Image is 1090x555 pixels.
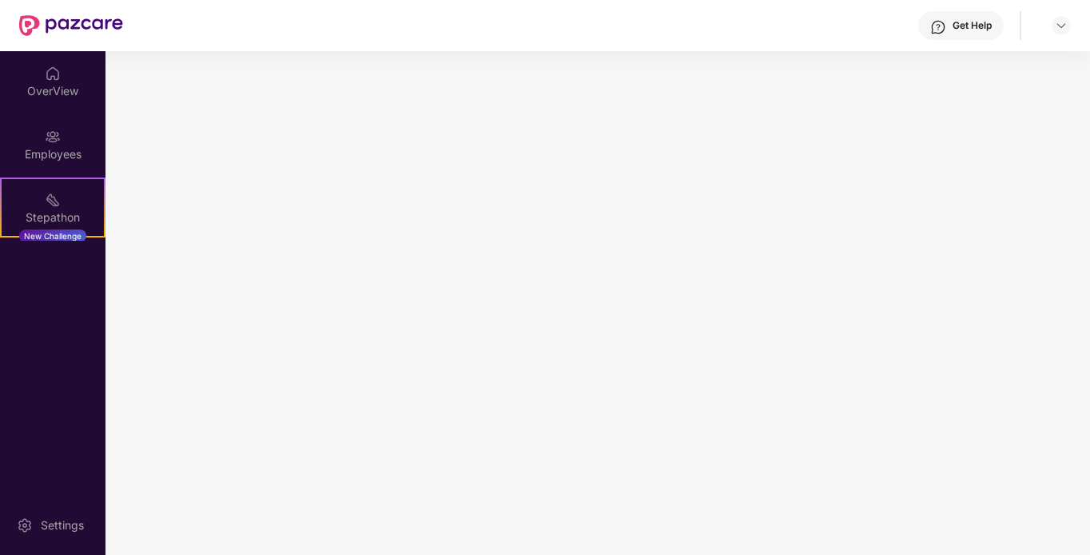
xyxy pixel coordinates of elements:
[19,15,123,36] img: New Pazcare Logo
[1055,19,1068,32] img: svg+xml;base64,PHN2ZyBpZD0iRHJvcGRvd24tMzJ4MzIiIHhtbG5zPSJodHRwOi8vd3d3LnczLm9yZy8yMDAwL3N2ZyIgd2...
[19,230,86,242] div: New Challenge
[45,129,61,145] img: svg+xml;base64,PHN2ZyBpZD0iRW1wbG95ZWVzIiB4bWxucz0iaHR0cDovL3d3dy53My5vcmcvMjAwMC9zdmciIHdpZHRoPS...
[953,19,992,32] div: Get Help
[45,192,61,208] img: svg+xml;base64,PHN2ZyB4bWxucz0iaHR0cDovL3d3dy53My5vcmcvMjAwMC9zdmciIHdpZHRoPSIyMSIgaGVpZ2h0PSIyMC...
[930,19,946,35] img: svg+xml;base64,PHN2ZyBpZD0iSGVscC0zMngzMiIgeG1sbnM9Imh0dHA6Ly93d3cudzMub3JnLzIwMDAvc3ZnIiB3aWR0aD...
[17,517,33,533] img: svg+xml;base64,PHN2ZyBpZD0iU2V0dGluZy0yMHgyMCIgeG1sbnM9Imh0dHA6Ly93d3cudzMub3JnLzIwMDAvc3ZnIiB3aW...
[36,517,89,533] div: Settings
[45,66,61,82] img: svg+xml;base64,PHN2ZyBpZD0iSG9tZSIgeG1sbnM9Imh0dHA6Ly93d3cudzMub3JnLzIwMDAvc3ZnIiB3aWR0aD0iMjAiIG...
[2,210,104,226] div: Stepathon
